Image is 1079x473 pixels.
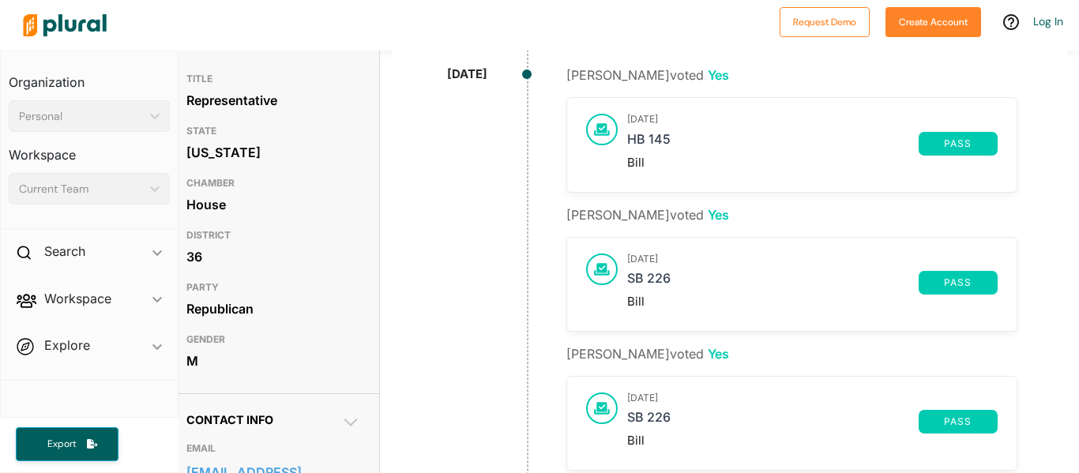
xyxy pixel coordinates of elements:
h2: Search [44,242,85,260]
h3: EMAIL [186,439,360,458]
button: Create Account [885,7,981,37]
div: 36 [186,245,360,268]
div: Republican [186,297,360,321]
span: Contact Info [186,413,273,426]
h3: DISTRICT [186,226,360,245]
div: Bill [627,295,998,309]
a: Log In [1033,14,1063,28]
span: pass [928,417,988,426]
h3: [DATE] [627,253,998,265]
div: Bill [627,434,998,448]
h3: STATE [186,122,360,141]
button: Export [16,427,118,461]
div: Bill [627,156,998,170]
a: SB 226 [627,271,919,295]
h3: PARTY [186,278,360,297]
span: pass [928,139,988,148]
span: Yes [708,346,729,362]
a: SB 226 [627,410,919,434]
h3: Workspace [9,132,170,167]
h3: [DATE] [627,392,998,404]
div: [DATE] [447,66,487,84]
div: Representative [186,88,360,112]
span: [PERSON_NAME] voted [566,346,729,362]
h3: TITLE [186,69,360,88]
h3: CHAMBER [186,174,360,193]
span: Yes [708,67,729,83]
button: Request Demo [780,7,870,37]
h3: GENDER [186,330,360,349]
a: HB 145 [627,132,919,156]
a: Request Demo [780,13,870,29]
span: pass [928,278,988,287]
span: Yes [708,207,729,223]
h3: [DATE] [627,114,998,125]
div: [US_STATE] [186,141,360,164]
div: M [186,349,360,373]
a: Create Account [885,13,981,29]
span: Export [36,437,87,451]
h3: Organization [9,59,170,94]
span: [PERSON_NAME] voted [566,207,729,223]
span: [PERSON_NAME] voted [566,67,729,83]
div: House [186,193,360,216]
div: Personal [19,108,144,125]
div: Current Team [19,181,144,197]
